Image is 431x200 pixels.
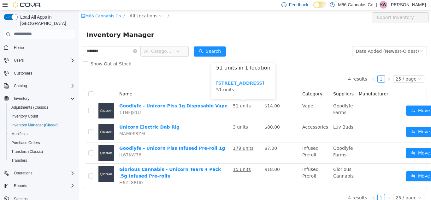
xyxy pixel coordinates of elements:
[1,181,78,190] button: Reports
[11,95,32,102] button: Inventory
[338,1,373,9] p: M66 Cannabis Co
[327,138,356,148] button: icon: swapMove
[40,136,146,141] a: Goodlyfe - Unicorn Piss Infused Pre-roll 1g
[186,93,201,98] span: $14.00
[20,93,35,108] img: Goodlyfe - Unicorn Piss 1g Disposable Vape placeholder
[298,65,306,73] li: 1
[11,131,27,136] span: Manifests
[293,67,297,71] i: icon: left
[11,105,48,110] span: Adjustments (Classic)
[327,161,356,171] button: icon: swapMove
[9,130,30,138] a: Manifests
[1,82,78,90] button: Catalog
[2,4,6,8] i: icon: shop
[380,1,387,9] div: Kattie Walters
[11,57,75,64] span: Users
[291,65,298,73] li: Previous Page
[269,184,288,191] li: 4 results
[299,65,306,72] a: 1
[51,2,79,9] span: All Locations
[6,138,78,147] button: Purchase Orders
[221,154,252,179] td: Infused Preroll
[20,114,35,130] img: Unicorn Electric Dab Rig placeholder
[14,83,27,88] span: Catalog
[97,39,101,44] i: icon: down
[1,94,78,103] button: Inventory
[306,184,314,191] li: Next Page
[115,36,147,46] button: icon: searchSearch
[40,121,66,126] span: MAM0P8ZM
[89,3,90,8] span: /
[9,139,43,147] a: Purchase Orders
[1,43,78,52] button: Home
[9,121,61,129] a: Inventory Manager (Classic)
[317,184,338,191] div: 25 / page
[11,44,75,52] span: Home
[6,112,78,121] button: Inventory Count
[293,2,340,12] button: Export Inventory
[186,157,201,162] span: $18.00
[11,57,26,64] button: Users
[137,54,192,62] h3: 51 units in 1 location
[65,38,94,44] span: All Categories
[254,157,275,168] span: Glorious Cannabis
[308,186,312,190] i: icon: right
[40,142,62,147] span: JL67KW76
[44,3,46,8] span: /
[340,39,344,44] i: icon: down
[11,169,75,177] span: Operations
[11,158,27,163] span: Transfers
[223,81,244,86] span: Category
[14,171,32,176] span: Operations
[9,51,55,56] span: Show Out of Stock
[289,2,308,8] span: Feedback
[14,183,27,188] span: Reports
[339,186,343,190] i: icon: down
[40,157,142,168] a: Glorious Cannabis - Unicorn Tears 4 Pack .5g Infused Pre-rolls
[11,182,75,190] span: Reports
[254,93,274,105] span: Goodlyfe Farms
[6,121,78,130] button: Inventory Manager (Classic)
[40,81,53,86] span: Name
[1,56,78,65] button: Users
[9,112,75,120] span: Inventory Count
[11,95,75,102] span: Inventory
[291,184,298,191] li: Previous Page
[6,147,78,156] button: Transfers (Classic)
[6,156,78,165] button: Transfers
[340,2,350,12] button: icon: ellipsis
[137,70,186,76] a: [STREET_ADDRESS]
[40,100,62,105] span: 11NFJ81U
[254,114,275,119] span: Luv Buds
[9,139,75,147] span: Purchase Orders
[54,39,58,43] i: icon: close-circle
[9,157,75,164] span: Transfers
[317,65,338,72] div: 25 / page
[186,136,198,141] span: $7.00
[11,182,30,190] button: Reports
[313,8,314,9] span: Dark Mode
[9,148,75,155] span: Transfers (Classic)
[269,65,288,73] li: 4 results
[6,130,78,138] button: Manifests
[20,135,35,151] img: Goodlyfe - Unicorn Piss Infused Pre-roll 1g placeholder
[40,93,149,98] a: Goodlyfe - Unicorn Piss 1g Disposable Vape
[380,1,386,9] span: KW
[376,1,377,9] p: |
[40,114,101,119] a: Unicorn Electric Dab Rig
[154,93,172,98] u: 51 units
[137,70,192,83] div: 51 units
[18,14,75,27] span: Load All Apps in [GEOGRAPHIC_DATA]
[154,136,175,141] u: 179 units
[9,157,30,164] a: Transfers
[327,117,356,127] button: icon: swapMove
[20,156,35,172] img: Glorious Cannabis - Unicorn Tears 4 Pack .5g Infused Pre-rolls placeholder
[313,2,327,8] input: Dark Mode
[2,3,42,8] a: icon: shopM66 Cannabis Co
[1,169,78,178] button: Operations
[277,36,340,46] div: Date Added (Newest-Oldest)
[186,114,201,119] span: $80.00
[9,130,75,138] span: Manifests
[9,112,41,120] a: Inventory Count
